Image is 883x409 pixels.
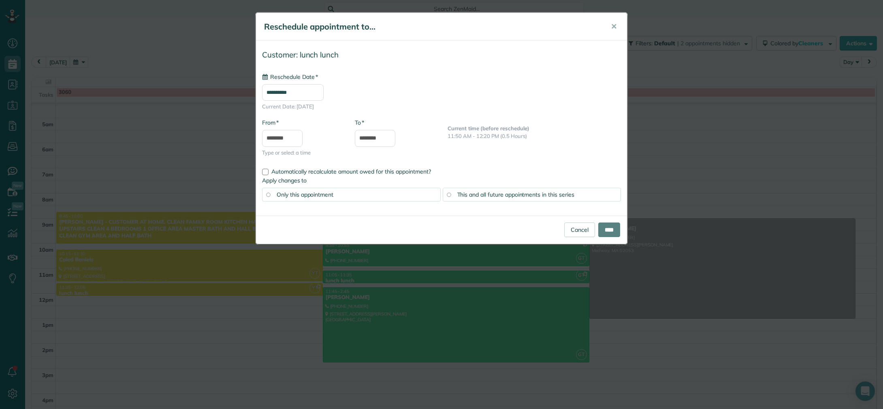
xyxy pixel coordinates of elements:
label: To [355,119,364,127]
span: ✕ [611,22,617,31]
label: From [262,119,279,127]
h4: Customer: lunch lunch [262,51,621,59]
p: 11:50 AM - 12:20 PM (0.5 Hours) [448,132,621,140]
span: Only this appointment [277,191,333,198]
a: Cancel [564,223,595,237]
span: Automatically recalculate amount owed for this appointment? [271,168,431,175]
input: Only this appointment [266,193,270,197]
span: Current Date: [DATE] [262,103,621,110]
h5: Reschedule appointment to... [264,21,599,32]
span: This and all future appointments in this series [457,191,574,198]
b: Current time (before reschedule) [448,125,529,131]
label: Reschedule Date [262,73,318,81]
span: Type or select a time [262,149,343,157]
input: This and all future appointments in this series [447,193,451,197]
label: Apply changes to [262,176,621,184]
